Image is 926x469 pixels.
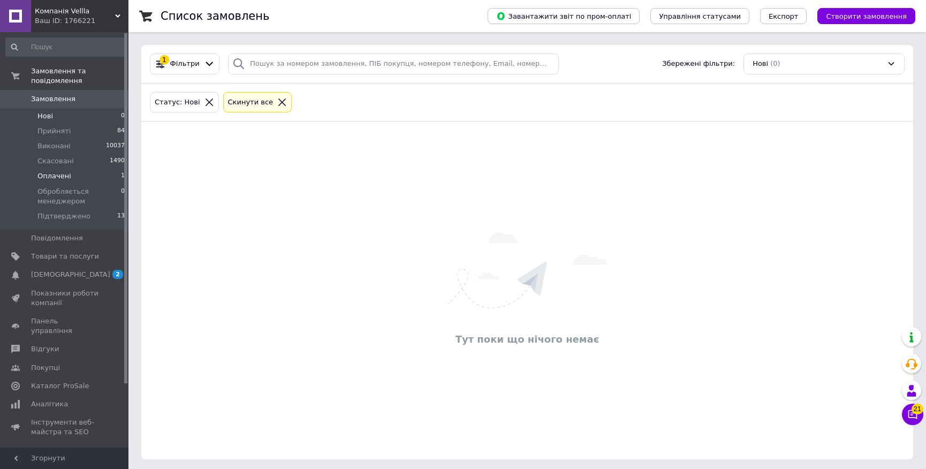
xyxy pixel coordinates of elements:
[110,156,125,166] span: 1490
[31,344,59,354] span: Відгуки
[226,97,276,108] div: Cкинути все
[807,12,915,20] a: Створити замовлення
[496,11,631,21] span: Завантажити звіт по пром-оплаті
[37,187,121,206] span: Обробляється менеджером
[117,211,125,221] span: 13
[170,59,200,69] span: Фільтри
[31,66,128,86] span: Замовлення та повідомлення
[753,59,768,69] span: Нові
[121,171,125,181] span: 1
[760,8,807,24] button: Експорт
[769,12,799,20] span: Експорт
[228,54,559,74] input: Пошук за номером замовлення, ПІБ покупця, номером телефону, Email, номером накладної
[650,8,749,24] button: Управління статусами
[5,37,126,57] input: Пошук
[117,126,125,136] span: 84
[112,270,123,279] span: 2
[31,94,75,104] span: Замовлення
[31,381,89,391] span: Каталог ProSale
[31,363,60,373] span: Покупці
[902,404,923,425] button: Чат з покупцем21
[37,171,71,181] span: Оплачені
[37,111,53,121] span: Нові
[770,59,780,67] span: (0)
[153,97,202,108] div: Статус: Нові
[37,126,71,136] span: Прийняті
[659,12,741,20] span: Управління статусами
[31,252,99,261] span: Товари та послуги
[817,8,915,24] button: Створити замовлення
[31,233,83,243] span: Повідомлення
[31,316,99,336] span: Панель управління
[488,8,640,24] button: Завантажити звіт по пром-оплаті
[37,141,71,151] span: Виконані
[826,12,907,20] span: Створити замовлення
[35,16,128,26] div: Ваш ID: 1766221
[31,418,99,437] span: Інструменти веб-майстра та SEO
[35,6,115,16] span: Компанія Vellla
[31,270,110,279] span: [DEMOGRAPHIC_DATA]
[121,187,125,206] span: 0
[106,141,125,151] span: 10037
[31,289,99,308] span: Показники роботи компанії
[31,399,68,409] span: Аналітика
[160,55,169,65] div: 1
[912,404,923,414] span: 21
[31,446,99,465] span: Управління сайтом
[121,111,125,121] span: 0
[147,332,908,346] div: Тут поки що нічого немає
[662,59,735,69] span: Збережені фільтри:
[37,211,90,221] span: Підтверджено
[37,156,74,166] span: Скасовані
[161,10,269,22] h1: Список замовлень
